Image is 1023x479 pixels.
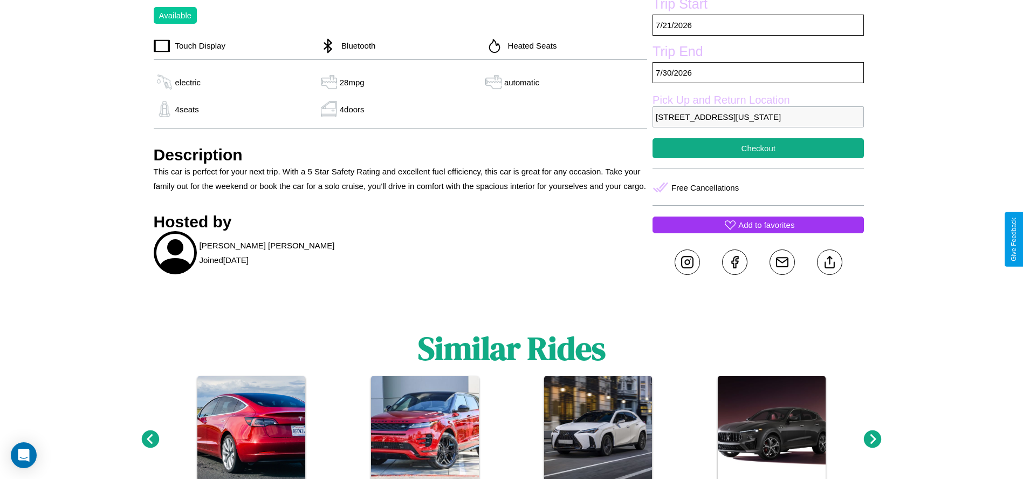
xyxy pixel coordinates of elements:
[503,38,557,53] p: Heated Seats
[340,75,365,90] p: 28 mpg
[154,213,648,231] h3: Hosted by
[483,74,504,90] img: gas
[418,326,606,370] h1: Similar Rides
[175,75,201,90] p: electric
[175,102,199,117] p: 4 seats
[154,74,175,90] img: gas
[340,102,365,117] p: 4 doors
[200,238,335,253] p: [PERSON_NAME] [PERSON_NAME]
[653,62,864,83] p: 7 / 30 / 2026
[653,217,864,233] button: Add to favorites
[653,138,864,158] button: Checkout
[170,38,225,53] p: Touch Display
[11,442,37,468] div: Open Intercom Messenger
[154,146,648,164] h3: Description
[1010,218,1018,261] div: Give Feedback
[504,75,539,90] p: automatic
[653,94,864,106] label: Pick Up and Return Location
[671,180,739,195] p: Free Cancellations
[318,74,340,90] img: gas
[653,44,864,62] label: Trip End
[318,101,340,117] img: gas
[154,101,175,117] img: gas
[653,106,864,127] p: [STREET_ADDRESS][US_STATE]
[738,218,794,232] p: Add to favorites
[159,8,192,23] p: Available
[653,15,864,36] p: 7 / 21 / 2026
[200,253,249,267] p: Joined [DATE]
[336,38,375,53] p: Bluetooth
[154,164,648,193] p: This car is perfect for your next trip. With a 5 Star Safety Rating and excellent fuel efficiency...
